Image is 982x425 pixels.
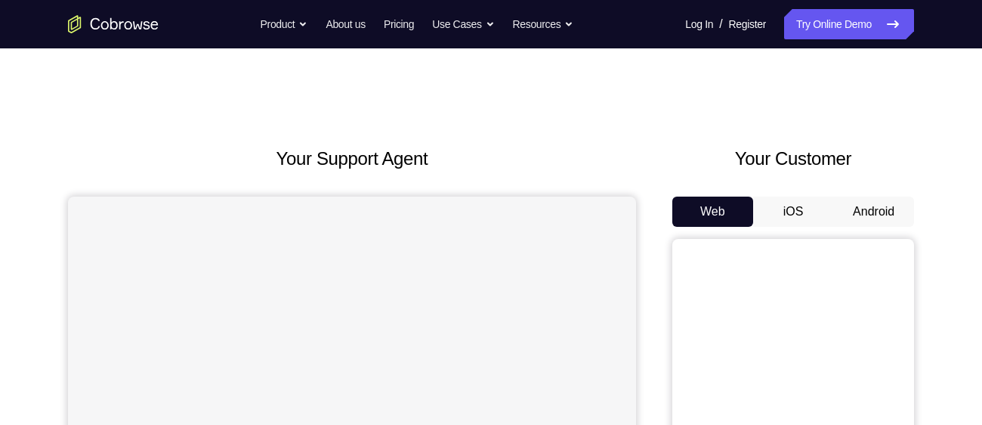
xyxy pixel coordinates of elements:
button: Android [833,197,914,227]
a: Log In [685,9,713,39]
a: Go to the home page [68,15,159,33]
button: iOS [753,197,834,227]
button: Use Cases [432,9,494,39]
h2: Your Support Agent [68,145,636,172]
a: Register [729,9,766,39]
button: Web [672,197,753,227]
a: Try Online Demo [784,9,914,39]
a: About us [326,9,365,39]
h2: Your Customer [672,145,914,172]
a: Pricing [384,9,414,39]
button: Resources [513,9,574,39]
button: Product [261,9,308,39]
span: / [719,15,722,33]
